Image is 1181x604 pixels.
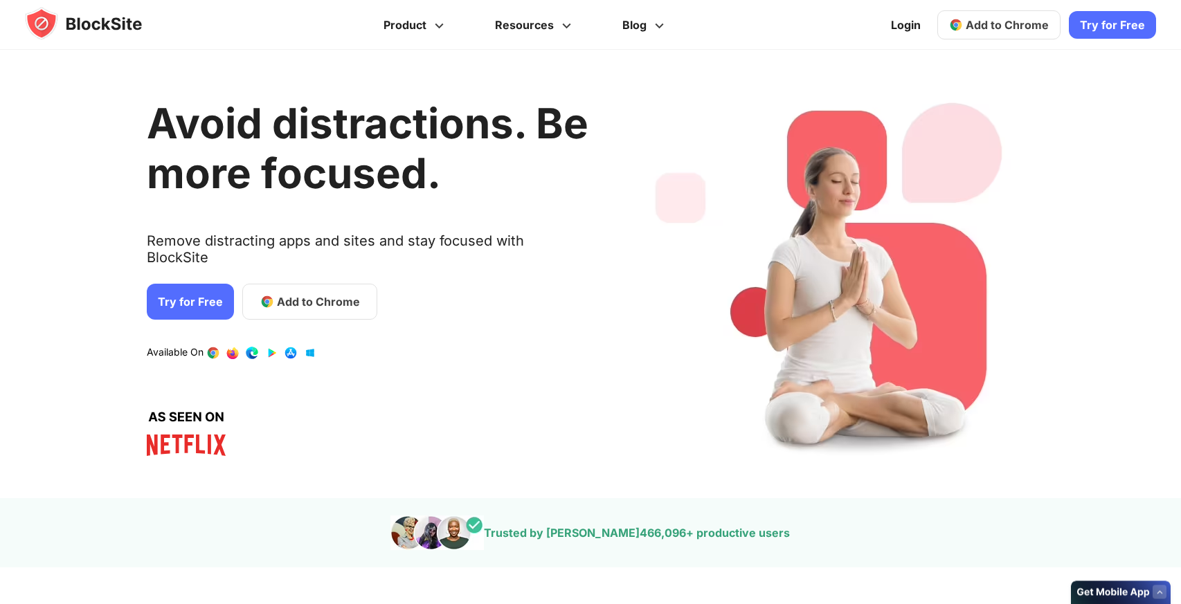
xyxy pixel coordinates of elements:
[25,7,169,40] img: blocksite-icon.5d769676.svg
[277,293,360,310] span: Add to Chrome
[147,284,234,320] a: Try for Free
[484,526,790,540] text: Trusted by [PERSON_NAME] + productive users
[147,98,588,198] h1: Avoid distractions. Be more focused.
[937,10,1061,39] a: Add to Chrome
[242,284,377,320] a: Add to Chrome
[1069,11,1156,39] a: Try for Free
[883,8,929,42] a: Login
[640,526,686,540] span: 466,096
[966,18,1049,32] span: Add to Chrome
[949,18,963,32] img: chrome-icon.svg
[147,346,204,360] text: Available On
[390,515,484,550] img: pepole images
[147,232,588,277] text: Remove distracting apps and sites and stay focused with BlockSite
